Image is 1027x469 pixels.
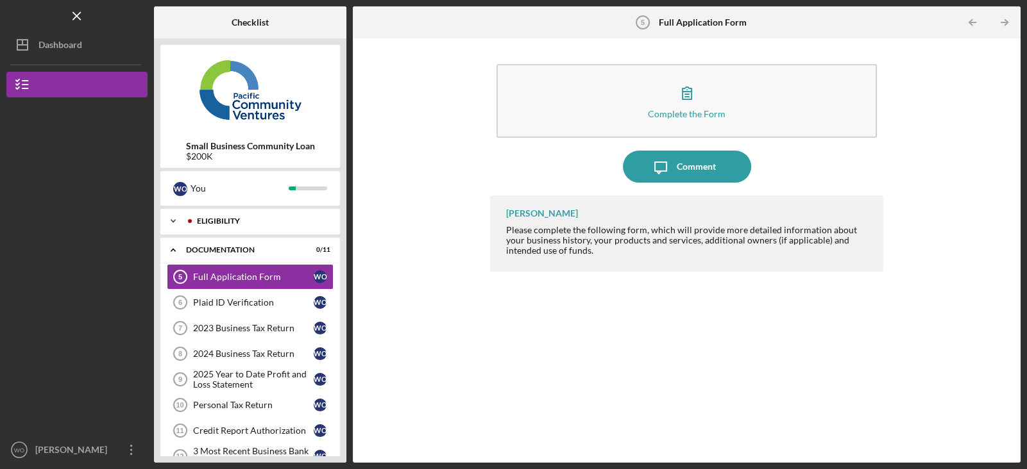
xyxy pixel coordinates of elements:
div: Dashboard [38,32,82,61]
a: 92025 Year to Date Profit and Loss StatementWO [167,366,334,392]
div: W O [314,373,327,386]
b: Small Business Community Loan [186,141,315,151]
div: W O [314,399,327,411]
button: Complete the Form [497,64,877,138]
tspan: 5 [178,273,182,281]
div: 2024 Business Tax Return [193,349,314,359]
div: W O [314,450,327,463]
button: Dashboard [6,32,148,58]
div: [PERSON_NAME] [32,437,115,466]
div: 0 / 11 [307,246,330,254]
div: [PERSON_NAME] [506,208,578,218]
img: Product logo [160,51,340,128]
div: $200K [186,151,315,161]
tspan: 5 [641,19,645,26]
div: Please complete the following form, which will provide more detailed information about your busin... [506,225,870,256]
a: 10Personal Tax ReturnWO [167,392,334,418]
b: Full Application Form [659,17,747,28]
a: 123 Most Recent Business Bank StatementsWO [167,443,334,469]
div: Documentation [186,246,298,254]
div: 2025 Year to Date Profit and Loss Statement [193,369,314,390]
div: Full Application Form [193,272,314,282]
tspan: 10 [176,401,183,409]
div: W O [314,322,327,334]
text: WO [14,447,25,454]
tspan: 12 [176,452,183,460]
a: 72023 Business Tax ReturnWO [167,315,334,341]
div: Comment [677,151,716,183]
div: W O [314,296,327,309]
div: 2023 Business Tax Return [193,323,314,333]
a: 6Plaid ID VerificationWO [167,290,334,315]
div: Plaid ID Verification [193,297,314,308]
div: Eligibility [197,217,324,225]
div: W O [173,182,187,196]
div: W O [314,270,327,283]
div: W O [314,424,327,437]
div: Credit Report Authorization [193,425,314,436]
a: 11Credit Report AuthorizationWO [167,418,334,443]
tspan: 6 [178,299,182,306]
a: 5Full Application FormWO [167,264,334,290]
button: WO[PERSON_NAME] [6,437,148,463]
b: Checklist [232,17,269,28]
tspan: 8 [178,350,182,358]
div: W O [314,347,327,360]
tspan: 7 [178,324,182,332]
tspan: 11 [176,427,183,434]
button: Comment [623,151,751,183]
tspan: 9 [178,375,182,383]
a: 82024 Business Tax ReturnWO [167,341,334,366]
div: Complete the Form [648,109,726,119]
div: 3 Most Recent Business Bank Statements [193,446,314,466]
div: Personal Tax Return [193,400,314,410]
div: You [191,177,289,199]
